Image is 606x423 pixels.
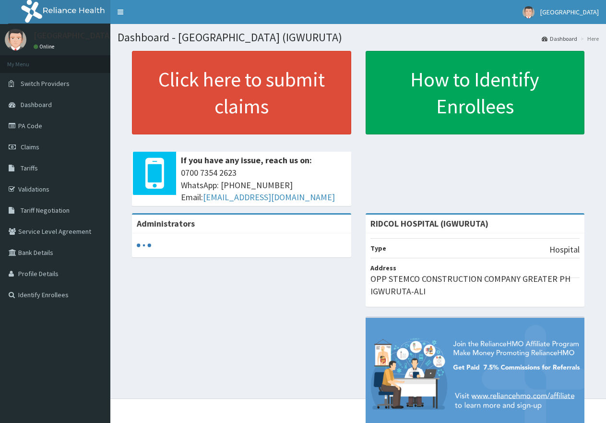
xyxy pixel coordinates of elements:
[370,264,396,272] b: Address
[137,218,195,229] b: Administrators
[523,6,535,18] img: User Image
[578,35,599,43] li: Here
[366,51,585,134] a: How to Identify Enrollees
[21,206,70,215] span: Tariff Negotiation
[549,243,580,256] p: Hospital
[5,29,26,50] img: User Image
[21,143,39,151] span: Claims
[370,218,488,229] strong: RIDCOL HOSPITAL (IGWURUTA)
[181,167,346,204] span: 0700 7354 2623 WhatsApp: [PHONE_NUMBER] Email:
[540,8,599,16] span: [GEOGRAPHIC_DATA]
[137,238,151,253] svg: audio-loading
[203,192,335,203] a: [EMAIL_ADDRESS][DOMAIN_NAME]
[370,273,580,297] p: OPP STEMCO CONSTRUCTION COMPANY GREATER PH IGWURUTA-ALI
[542,35,577,43] a: Dashboard
[21,164,38,172] span: Tariffs
[181,155,312,166] b: If you have any issue, reach us on:
[21,100,52,109] span: Dashboard
[21,79,70,88] span: Switch Providers
[34,43,57,50] a: Online
[34,31,113,40] p: [GEOGRAPHIC_DATA]
[118,31,599,44] h1: Dashboard - [GEOGRAPHIC_DATA] (IGWURUTA)
[370,244,386,253] b: Type
[132,51,351,134] a: Click here to submit claims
